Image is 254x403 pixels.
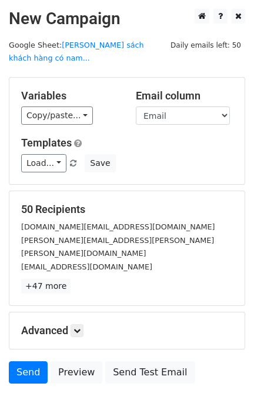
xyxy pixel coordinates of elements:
[21,222,215,231] small: [DOMAIN_NAME][EMAIL_ADDRESS][DOMAIN_NAME]
[105,361,195,384] a: Send Test Email
[195,347,254,403] iframe: Chat Widget
[9,41,144,63] a: [PERSON_NAME] sách khách hàng có nam...
[166,39,245,52] span: Daily emails left: 50
[21,89,118,102] h5: Variables
[21,262,152,271] small: [EMAIL_ADDRESS][DOMAIN_NAME]
[21,324,233,337] h5: Advanced
[21,236,214,258] small: [PERSON_NAME][EMAIL_ADDRESS][PERSON_NAME][PERSON_NAME][DOMAIN_NAME]
[51,361,102,384] a: Preview
[166,41,245,49] a: Daily emails left: 50
[21,279,71,294] a: +47 more
[21,154,66,172] a: Load...
[21,136,72,149] a: Templates
[21,106,93,125] a: Copy/paste...
[136,89,233,102] h5: Email column
[9,9,245,29] h2: New Campaign
[9,41,144,63] small: Google Sheet:
[85,154,115,172] button: Save
[9,361,48,384] a: Send
[21,203,233,216] h5: 50 Recipients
